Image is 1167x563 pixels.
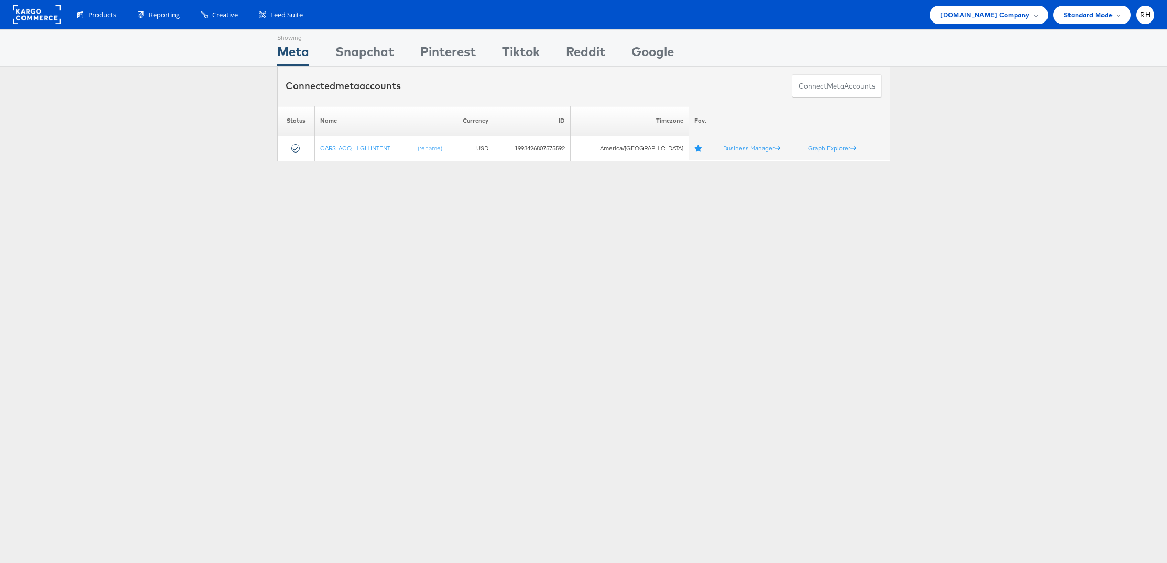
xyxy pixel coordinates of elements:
span: meta [335,80,359,92]
span: Feed Suite [270,10,303,20]
div: Snapchat [335,42,394,66]
a: Graph Explorer [808,144,856,152]
th: Name [315,106,448,136]
span: meta [827,81,844,91]
th: Currency [448,106,494,136]
span: Standard Mode [1064,9,1113,20]
span: Products [88,10,116,20]
a: CARS_ACQ_HIGH INTENT [320,144,390,151]
th: ID [494,106,571,136]
div: Tiktok [502,42,540,66]
a: (rename) [418,144,442,153]
span: RH [1140,12,1151,18]
div: Pinterest [420,42,476,66]
div: Showing [277,30,309,42]
td: USD [448,136,494,161]
th: Timezone [571,106,689,136]
span: Reporting [149,10,180,20]
th: Status [277,106,315,136]
div: Reddit [566,42,605,66]
span: Creative [212,10,238,20]
td: America/[GEOGRAPHIC_DATA] [571,136,689,161]
div: Connected accounts [286,79,401,93]
a: Business Manager [723,144,780,152]
div: Meta [277,42,309,66]
div: Google [631,42,674,66]
button: ConnectmetaAccounts [792,74,882,98]
span: [DOMAIN_NAME] Company [940,9,1029,20]
td: 1993426807575592 [494,136,571,161]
